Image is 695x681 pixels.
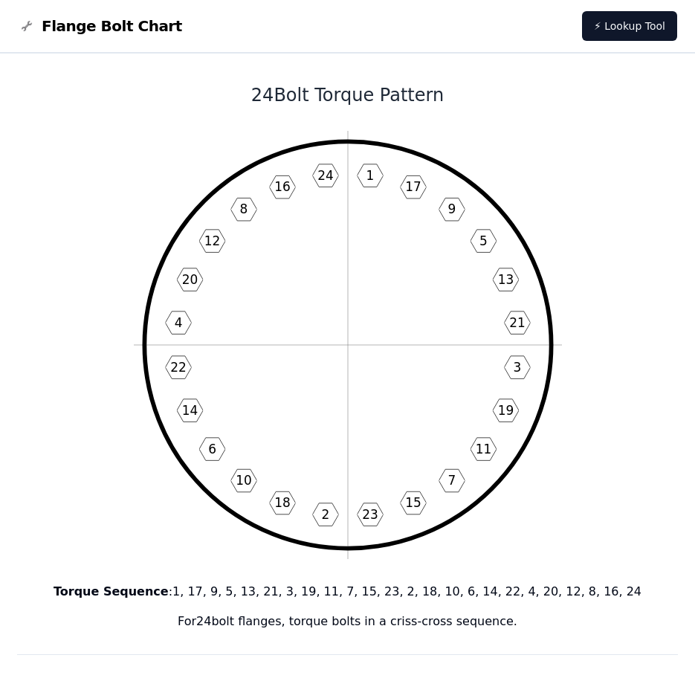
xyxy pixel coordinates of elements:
[509,315,526,330] text: 21
[447,201,456,216] text: 9
[366,168,374,183] text: 1
[18,17,36,35] img: Flange Bolt Chart Logo
[42,16,182,36] span: Flange Bolt Chart
[475,442,491,456] text: 11
[17,583,678,601] p: : 1, 17, 9, 5, 13, 21, 3, 19, 11, 7, 15, 23, 2, 18, 10, 6, 14, 22, 4, 20, 12, 8, 16, 24
[274,495,291,510] text: 18
[582,11,677,41] a: ⚡ Lookup Tool
[208,442,216,456] text: 6
[405,495,421,510] text: 15
[447,473,456,488] text: 7
[236,473,252,488] text: 10
[170,360,187,375] text: 22
[239,201,248,216] text: 8
[181,272,198,287] text: 20
[181,403,198,418] text: 14
[513,360,521,375] text: 3
[204,233,220,248] text: 12
[174,315,182,330] text: 4
[17,83,678,107] h1: 24 Bolt Torque Pattern
[362,507,378,522] text: 23
[497,272,514,287] text: 13
[17,613,678,630] p: For 24 bolt flanges, torque bolts in a criss-cross sequence.
[274,179,291,194] text: 16
[18,16,182,36] a: Flange Bolt Chart LogoFlange Bolt Chart
[479,233,488,248] text: 5
[321,507,329,522] text: 2
[317,168,334,183] text: 24
[497,403,514,418] text: 19
[405,179,421,194] text: 17
[54,584,169,598] b: Torque Sequence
